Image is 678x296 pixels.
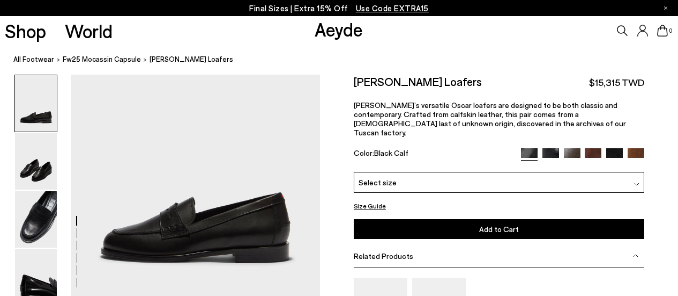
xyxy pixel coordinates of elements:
button: Size Guide [354,199,386,213]
img: svg%3E [633,253,638,258]
div: Color: [354,148,512,161]
a: All Footwear [13,54,54,65]
span: Add to Cart [479,225,519,234]
nav: breadcrumb [13,45,678,75]
img: Oscar Leather Loafers - Image 2 [15,133,57,190]
h2: [PERSON_NAME] Loafers [354,75,482,88]
p: Final Sizes | Extra 15% Off [249,2,429,15]
img: svg%3E [634,182,639,187]
a: 0 [657,25,668,37]
span: [PERSON_NAME]’s versatile Oscar loafers are designed to be both classic and contemporary. Crafted... [354,100,626,137]
img: Oscar Leather Loafers - Image 1 [15,75,57,132]
span: [PERSON_NAME] Loafers [150,54,233,65]
a: Shop [5,21,46,40]
span: Select size [359,177,397,188]
a: Aeyde [315,18,363,40]
img: Oscar Leather Loafers - Image 3 [15,191,57,248]
span: Navigate to /collections/ss25-final-sizes [356,3,429,13]
button: Add to Cart [354,219,644,239]
a: World [65,21,113,40]
span: Related Products [354,251,413,261]
span: Black Calf [374,148,408,157]
span: Fw25 Mocassin Capsule [63,55,141,63]
a: Fw25 Mocassin Capsule [63,54,141,65]
span: 0 [668,28,673,34]
span: $15,315 TWD [589,76,644,89]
